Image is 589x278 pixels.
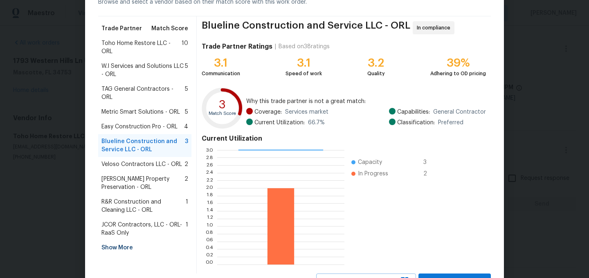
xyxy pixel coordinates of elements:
span: Why this trade partner is not a great match: [246,97,486,105]
span: 1 [186,221,188,237]
div: Speed of work [286,69,322,78]
span: 3 [185,137,188,154]
span: 3 [423,158,436,166]
text: 2.6 [206,163,213,168]
span: Blueline Construction and Service LLC - ORL [202,21,410,34]
h4: Trade Partner Ratings [202,43,272,51]
span: 5 [185,85,188,101]
span: Metric Smart Solutions - ORL [101,108,180,116]
span: 1 [186,198,188,214]
text: 1.8 [207,193,213,198]
span: JCOR Contractors, LLC - ORL-RaaS Only [101,221,186,237]
span: 2 [184,160,188,168]
span: Classification: [397,119,435,127]
span: General Contractor [433,108,486,116]
span: Match Score [151,25,188,33]
div: | [272,43,279,51]
span: Blueline Construction and Service LLC - ORL [101,137,185,154]
text: 2.2 [206,178,213,183]
text: 2.8 [206,155,213,160]
span: Easy Construction Pro - ORL [101,123,178,131]
div: Quality [367,69,385,78]
span: 10 [182,39,188,56]
div: Communication [202,69,240,78]
span: In Progress [358,170,388,178]
div: Show More [98,240,191,255]
text: 1.4 [207,208,213,213]
span: 5 [185,108,188,116]
span: 5 [185,62,188,78]
text: Match Score [209,111,236,116]
span: 4 [184,123,188,131]
text: 0.0 [205,262,213,267]
span: 2 [184,175,188,191]
span: TAG General Contractors - ORL [101,85,185,101]
text: 0.4 [205,247,213,251]
text: 1.0 [207,224,213,229]
span: 66.7 % [308,119,325,127]
span: [PERSON_NAME] Property Preservation - ORL [101,175,184,191]
div: Adhering to OD pricing [430,69,486,78]
div: 3.1 [286,59,322,67]
span: Toho Home Restore LLC - ORL [101,39,182,56]
span: Capacity [358,158,382,166]
text: 0.6 [206,239,213,244]
text: 3 [219,99,226,110]
text: 3.0 [206,148,213,152]
text: 2.4 [206,170,213,175]
text: 0.8 [205,231,213,236]
h4: Current Utilization [202,135,486,143]
span: Trade Partner [101,25,142,33]
span: Services market [285,108,328,116]
div: 3.1 [202,59,240,67]
text: 2.0 [206,186,213,191]
span: In compliance [417,24,454,32]
text: 1.6 [207,201,213,206]
span: Current Utilization: [254,119,305,127]
span: 2 [423,170,436,178]
span: Veloso Contractors LLC - ORL [101,160,182,168]
span: Coverage: [254,108,282,116]
div: 39% [430,59,486,67]
div: 3.2 [367,59,385,67]
text: 0.2 [206,254,213,259]
div: Based on 38 ratings [279,43,330,51]
span: R&R Construction and Cleaning LLC - ORL [101,198,186,214]
span: Capabilities: [397,108,430,116]
text: 1.2 [207,216,213,221]
span: W.I Services and Solutions LLC - ORL [101,62,185,78]
span: Preferred [438,119,463,127]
